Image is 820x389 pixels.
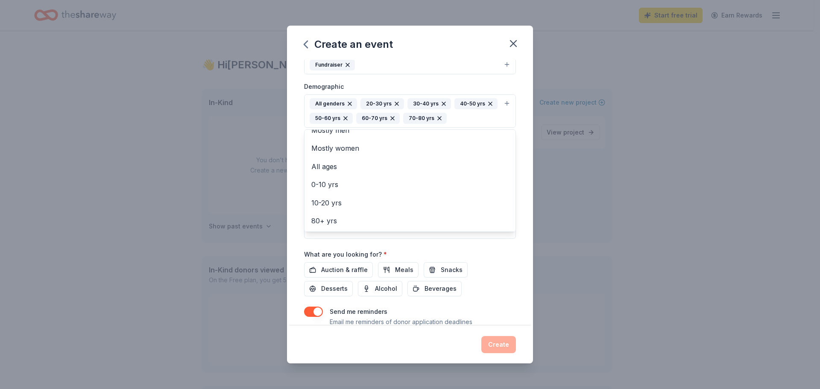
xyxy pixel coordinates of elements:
[403,113,447,124] div: 70-80 yrs
[407,98,451,109] div: 30-40 yrs
[356,113,400,124] div: 60-70 yrs
[311,143,509,154] span: Mostly women
[360,98,404,109] div: 20-30 yrs
[311,197,509,208] span: 10-20 yrs
[310,98,357,109] div: All genders
[304,129,516,232] div: All genders20-30 yrs30-40 yrs40-50 yrs50-60 yrs60-70 yrs70-80 yrs
[310,113,353,124] div: 50-60 yrs
[311,125,509,136] span: Mostly men
[454,98,498,109] div: 40-50 yrs
[311,179,509,190] span: 0-10 yrs
[311,161,509,172] span: All ages
[311,215,509,226] span: 80+ yrs
[304,94,516,128] button: All genders20-30 yrs30-40 yrs40-50 yrs50-60 yrs60-70 yrs70-80 yrs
